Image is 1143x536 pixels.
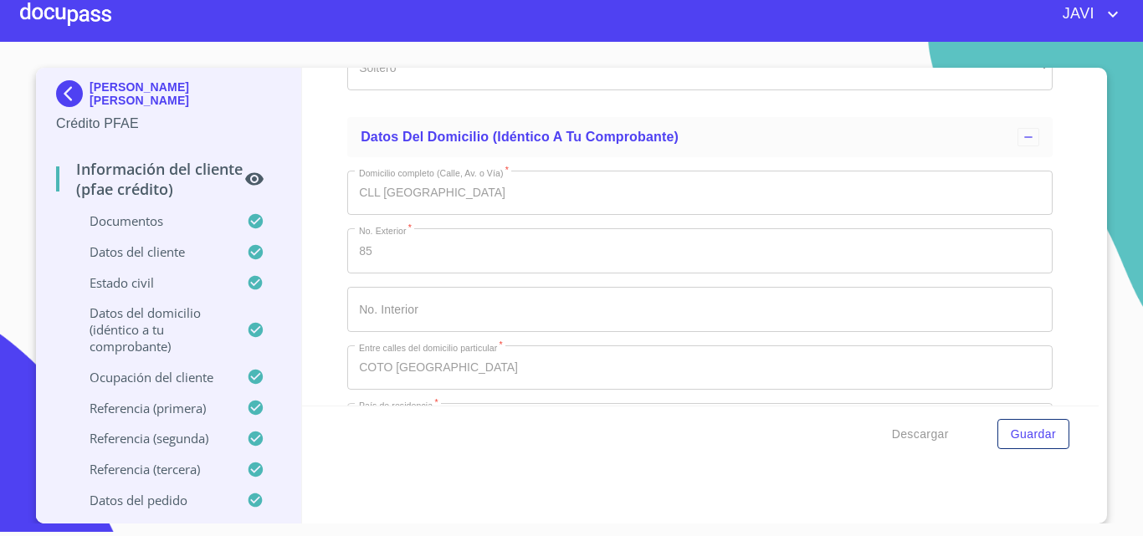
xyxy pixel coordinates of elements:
span: Guardar [1011,424,1056,445]
p: [PERSON_NAME] [PERSON_NAME] [90,80,281,107]
div: [PERSON_NAME] [PERSON_NAME] [56,80,281,114]
p: Datos del domicilio (idéntico a tu comprobante) [56,304,247,355]
p: Datos del pedido [56,492,247,508]
p: Información del cliente (PFAE crédito) [56,159,244,199]
p: Referencia (segunda) [56,430,247,447]
p: Estado Civil [56,274,247,291]
span: Datos del domicilio (idéntico a tu comprobante) [361,130,679,144]
button: account of current user [1050,1,1123,28]
p: Datos del cliente [56,243,247,260]
span: Descargar [892,424,949,445]
p: Crédito PFAE [56,114,281,134]
span: JAVI [1050,1,1103,28]
div: Soltero [347,45,1053,90]
button: Descargar [885,419,956,450]
p: Ocupación del Cliente [56,369,247,385]
div: Datos del domicilio (idéntico a tu comprobante) [347,117,1053,157]
p: Referencia (primera) [56,400,247,416]
p: Referencia (tercera) [56,461,247,477]
button: Guardar [997,419,1069,450]
p: Documentos [56,212,247,229]
img: Docupass spot blue [56,80,90,107]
